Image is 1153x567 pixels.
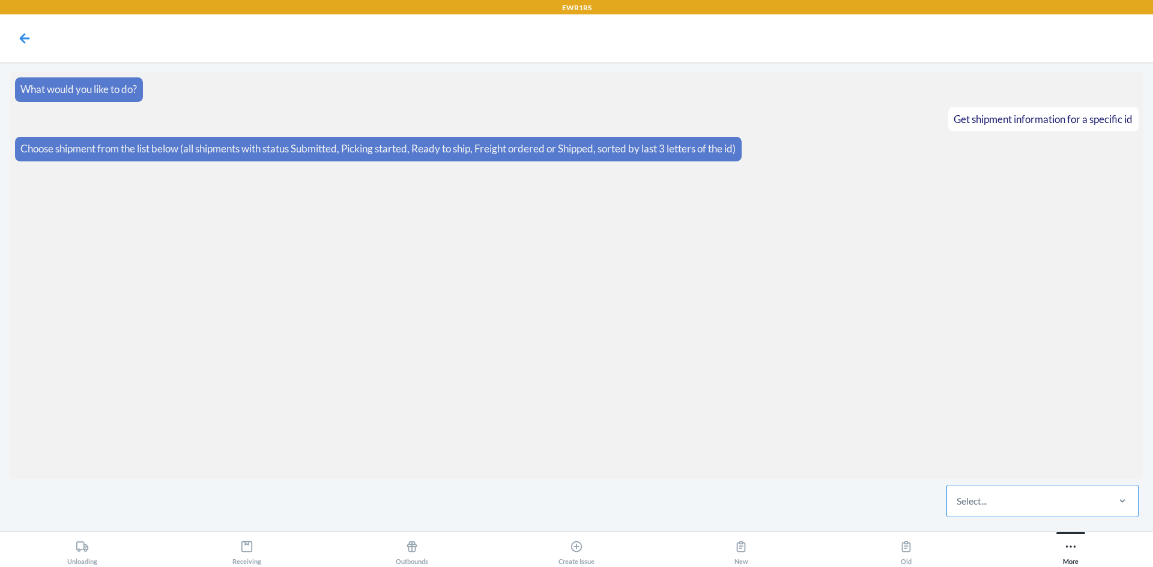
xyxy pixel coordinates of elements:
button: More [988,532,1153,565]
p: EWR1RS [562,2,592,13]
div: More [1063,535,1079,565]
div: Create Issue [558,535,595,565]
div: New [734,535,748,565]
button: New [659,532,823,565]
button: Create Issue [494,532,659,565]
button: Outbounds [330,532,494,565]
div: Select... [957,494,987,508]
button: Old [823,532,988,565]
div: Outbounds [396,535,428,565]
div: Old [900,535,913,565]
div: Receiving [232,535,261,565]
p: What would you like to do? [20,82,137,97]
span: Get shipment information for a specific id [954,113,1133,125]
p: Choose shipment from the list below (all shipments with status Submitted, Picking started, Ready ... [20,141,736,157]
button: Receiving [165,532,329,565]
div: Unloading [67,535,97,565]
